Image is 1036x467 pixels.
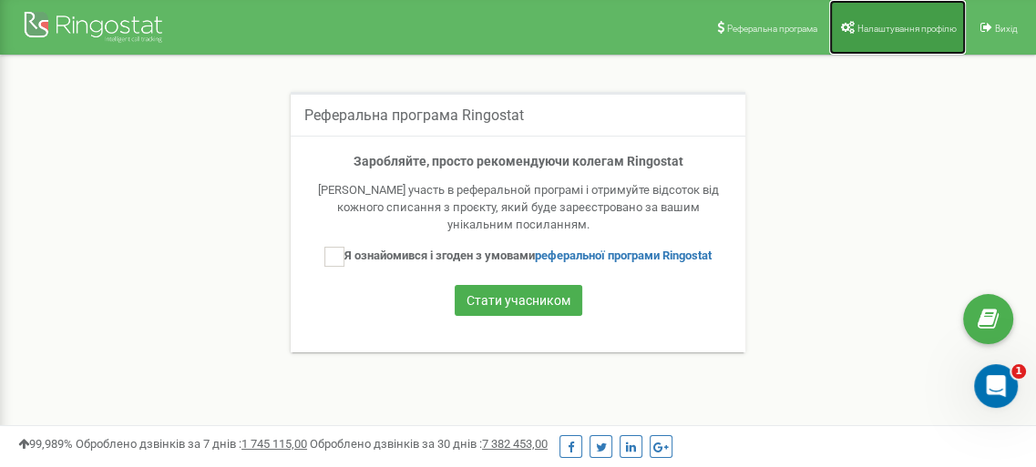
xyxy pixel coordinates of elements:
label: Я ознайомився і згоден з умовами [324,247,712,267]
u: 1 745 115,00 [241,437,307,451]
button: Стати учасником [455,285,582,316]
h4: Заробляйте, просто рекомендуючи колегам Ringostat [309,155,727,168]
span: 1 [1011,364,1026,379]
span: Реферальна програма [727,24,817,34]
span: Оброблено дзвінків за 7 днів : [76,437,307,451]
span: 99,989% [18,437,73,451]
span: Вихід [995,24,1018,34]
span: Налаштування профілю [857,24,957,34]
div: [PERSON_NAME] участь в реферальной програмі і отримуйте відсоток від кожного списання з проєкту, ... [309,182,727,233]
a: реферальної програми Ringostat [535,249,712,263]
h5: Реферальна програма Ringostat [304,107,524,124]
u: 7 382 453,00 [482,437,548,451]
iframe: Intercom live chat [974,364,1018,408]
span: Оброблено дзвінків за 30 днів : [310,437,548,451]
